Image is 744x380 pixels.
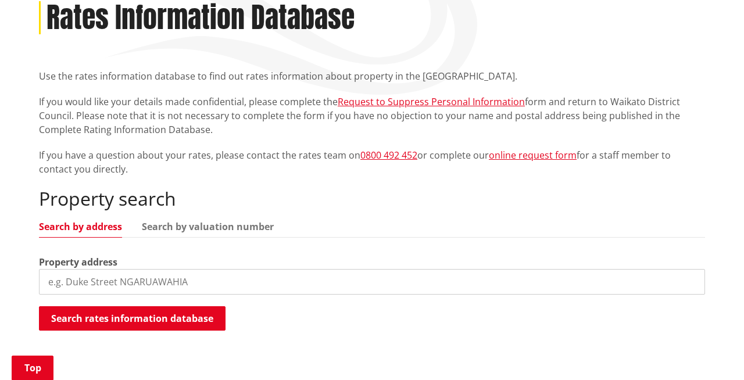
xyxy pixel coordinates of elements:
iframe: Messenger Launcher [691,331,732,373]
a: Search by address [39,222,122,231]
a: online request form [489,149,577,162]
h2: Property search [39,188,705,210]
p: If you would like your details made confidential, please complete the form and return to Waikato ... [39,95,705,137]
input: e.g. Duke Street NGARUAWAHIA [39,269,705,295]
label: Property address [39,255,117,269]
p: Use the rates information database to find out rates information about property in the [GEOGRAPHI... [39,69,705,83]
button: Search rates information database [39,306,226,331]
a: Search by valuation number [142,222,274,231]
p: If you have a question about your rates, please contact the rates team on or complete our for a s... [39,148,705,176]
a: 0800 492 452 [360,149,417,162]
a: Request to Suppress Personal Information [338,95,525,108]
h1: Rates Information Database [46,1,355,35]
a: Top [12,356,53,380]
